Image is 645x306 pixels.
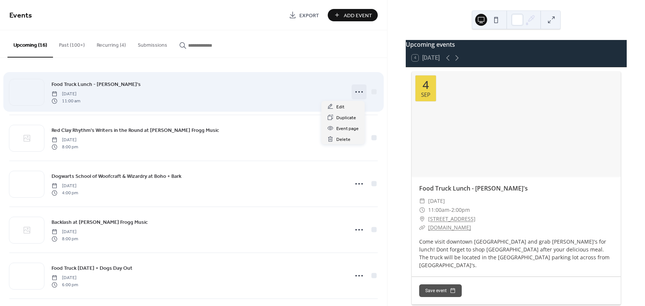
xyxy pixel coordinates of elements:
a: Food Truck [DATE] + Dogs Day Out [52,264,133,272]
span: [DATE] [52,183,78,189]
a: Red Clay Rhythm's Writers in the Round at [PERSON_NAME] Frogg Music [52,126,219,135]
a: Dogwarts School of Woofcraft & Wizardry at Boho + Bark [52,172,181,180]
span: [DATE] [52,229,78,235]
span: Food Truck Lunch - [PERSON_NAME]'s [52,81,141,89]
span: 2:00pm [451,205,470,214]
div: ​ [419,205,425,214]
span: Event page [336,125,359,133]
span: 8:00 pm [52,143,78,150]
a: [DOMAIN_NAME] [428,224,471,231]
span: 11:00am [428,205,449,214]
a: Export [283,9,325,21]
div: Sep [421,92,430,98]
span: Duplicate [336,114,356,122]
span: [DATE] [428,197,445,205]
span: Delete [336,136,350,143]
div: ​ [419,197,425,205]
button: Submissions [132,30,173,57]
span: [DATE] [52,275,78,281]
span: 4:00 pm [52,189,78,196]
button: Add Event [328,9,378,21]
span: Add Event [344,12,372,19]
div: 4 [423,79,429,90]
span: [DATE] [52,137,78,143]
div: ​ [419,214,425,223]
a: Backlash at [PERSON_NAME] Frogg Music [52,218,148,226]
div: Come visit downtown [GEOGRAPHIC_DATA] and grab [PERSON_NAME]'s for lunch! Dont forget to shop [GE... [412,238,621,269]
span: Events [9,8,32,23]
button: Recurring (4) [91,30,132,57]
span: Red Clay Rhythm's Writers in the Round at [PERSON_NAME] Frogg Music [52,127,219,135]
div: Upcoming events [406,40,627,49]
button: Upcoming (16) [7,30,53,58]
button: Past (100+) [53,30,91,57]
span: - [449,205,451,214]
a: [STREET_ADDRESS] [428,214,476,223]
button: Save event [419,284,462,297]
span: 6:00 pm [52,281,78,288]
div: ​ [419,223,425,232]
a: Food Truck Lunch - [PERSON_NAME]'s [419,184,528,192]
span: Edit [336,103,345,111]
span: 8:00 pm [52,235,78,242]
a: Food Truck Lunch - [PERSON_NAME]'s [52,80,141,89]
span: 11:00 am [52,98,80,104]
span: Export [299,12,319,19]
span: [DATE] [52,91,80,98]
